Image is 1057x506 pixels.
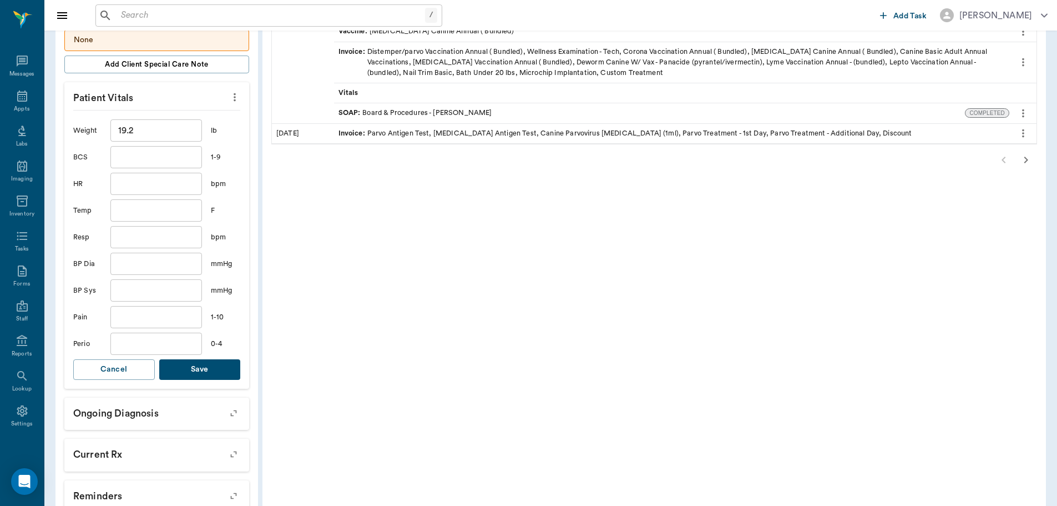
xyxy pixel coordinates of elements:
[338,128,912,139] div: Parvo Antigen Test, [MEDICAL_DATA] Antigen Test, Canine Parvovirus [MEDICAL_DATA] (1ml), Parvo Tr...
[1014,104,1032,123] button: more
[16,315,28,323] div: Staff
[9,70,35,78] div: Messages
[64,439,249,467] p: Current Rx
[51,4,73,27] button: Close drawer
[959,9,1032,22] div: [PERSON_NAME]
[73,232,102,243] div: Resp
[64,398,249,425] p: Ongoing diagnosis
[16,140,28,148] div: Labs
[73,206,102,216] div: Temp
[12,350,32,358] div: Reports
[14,105,29,113] div: Appts
[211,152,240,163] div: 1-9
[425,8,437,23] div: /
[211,126,240,136] div: lb
[64,56,249,73] button: Add client Special Care Note
[73,126,102,136] div: Weight
[73,179,102,189] div: HR
[1014,53,1032,72] button: more
[876,5,931,26] button: Add Task
[211,339,240,349] div: 0-4
[73,312,102,323] div: Pain
[159,359,241,380] button: Save
[338,128,367,139] span: Invoice :
[11,175,33,183] div: Imaging
[338,108,492,118] div: Board & Procedures - [PERSON_NAME]
[9,210,34,218] div: Inventory
[11,420,33,428] div: Settings
[73,285,102,296] div: BP Sys
[226,88,244,107] button: more
[272,124,334,143] div: [DATE]
[105,58,209,71] span: Add client Special Care Note
[64,82,249,110] p: Patient Vitals
[211,206,240,216] div: F
[338,108,363,118] span: SOAP :
[211,312,240,323] div: 1-10
[338,26,370,37] span: Vaccine :
[211,232,240,243] div: bpm
[211,259,240,269] div: mmHg
[15,245,29,253] div: Tasks
[211,285,240,296] div: mmHg
[211,179,240,189] div: bpm
[117,8,425,23] input: Search
[338,47,1005,79] div: Distemper/parvo Vaccination Annual ( Bundled), Wellness Examination - Tech, Corona Vaccination An...
[74,34,240,46] p: None
[965,109,1009,117] span: COMPLETED
[73,359,155,380] button: Cancel
[12,385,32,393] div: Lookup
[338,88,361,98] span: Vitals
[1014,22,1032,41] button: more
[1014,124,1032,143] button: more
[338,47,367,79] span: Invoice :
[338,26,514,37] div: [MEDICAL_DATA] Canine Annual ( Bundled)
[931,5,1056,26] button: [PERSON_NAME]
[73,339,102,349] div: Perio
[73,152,102,163] div: BCS
[73,259,102,269] div: BP Dia
[11,468,38,495] div: Open Intercom Messenger
[13,280,30,288] div: Forms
